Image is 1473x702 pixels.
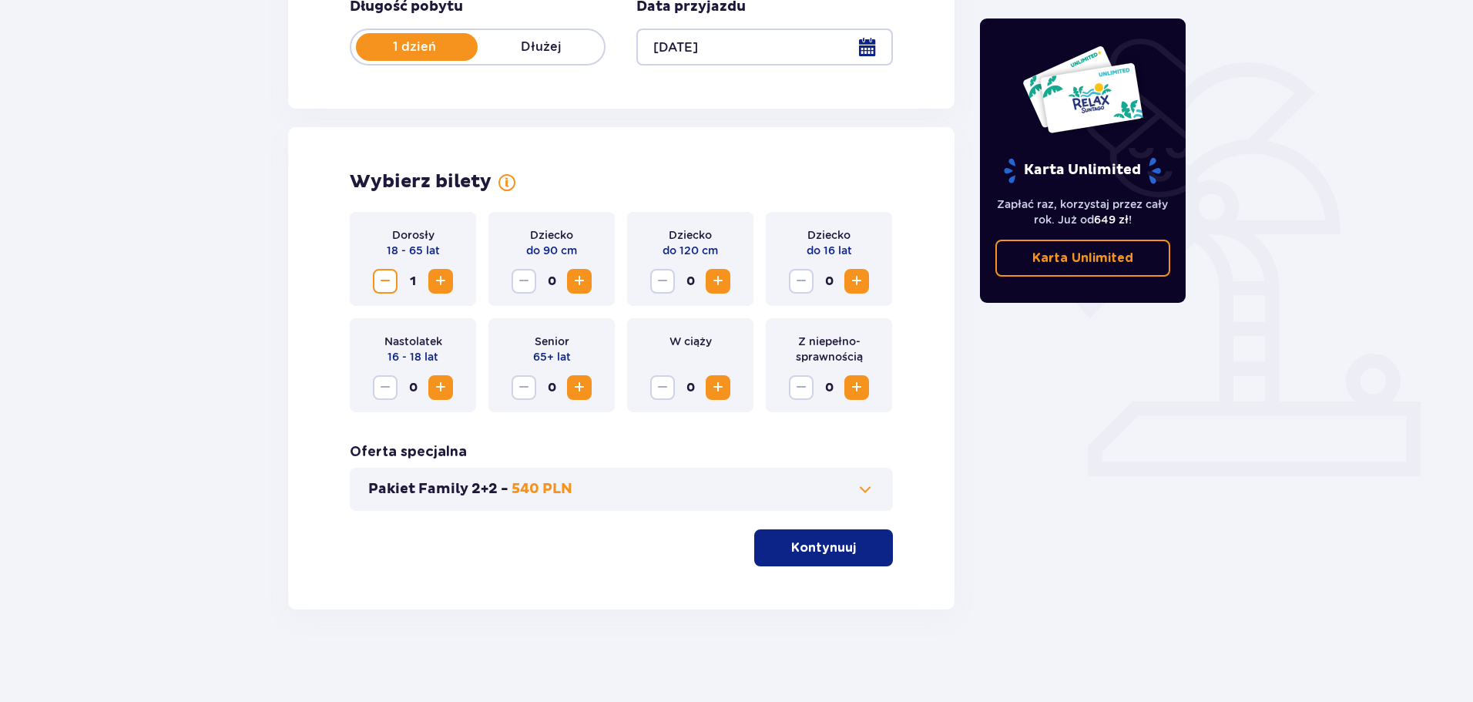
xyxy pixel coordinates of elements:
[533,349,571,364] p: 65+ lat
[995,196,1171,227] p: Zapłać raz, korzystaj przez cały rok. Już od !
[650,269,675,294] button: Zmniejsz
[350,170,492,193] h2: Wybierz bilety
[789,269,814,294] button: Zmniejsz
[387,243,440,258] p: 18 - 65 lat
[789,375,814,400] button: Zmniejsz
[778,334,880,364] p: Z niepełno­sprawnością
[512,480,572,499] p: 540 PLN
[650,375,675,400] button: Zmniejsz
[669,334,712,349] p: W ciąży
[1032,250,1133,267] p: Karta Unlimited
[817,269,841,294] span: 0
[401,269,425,294] span: 1
[401,375,425,400] span: 0
[535,334,569,349] p: Senior
[567,375,592,400] button: Zwiększ
[392,227,435,243] p: Dorosły
[530,227,573,243] p: Dziecko
[368,480,508,499] p: Pakiet Family 2+2 -
[807,243,852,258] p: do 16 lat
[384,334,442,349] p: Nastolatek
[388,349,438,364] p: 16 - 18 lat
[1094,213,1129,226] span: 649 zł
[539,375,564,400] span: 0
[669,227,712,243] p: Dziecko
[351,39,478,55] p: 1 dzień
[428,375,453,400] button: Zwiększ
[791,539,856,556] p: Kontynuuj
[995,240,1171,277] a: Karta Unlimited
[1002,157,1163,184] p: Karta Unlimited
[678,375,703,400] span: 0
[844,269,869,294] button: Zwiększ
[706,375,730,400] button: Zwiększ
[478,39,604,55] p: Dłużej
[539,269,564,294] span: 0
[526,243,577,258] p: do 90 cm
[373,375,398,400] button: Zmniejsz
[754,529,893,566] button: Kontynuuj
[817,375,841,400] span: 0
[678,269,703,294] span: 0
[844,375,869,400] button: Zwiększ
[368,480,874,499] button: Pakiet Family 2+2 -540 PLN
[428,269,453,294] button: Zwiększ
[512,375,536,400] button: Zmniejsz
[512,269,536,294] button: Zmniejsz
[1022,45,1144,134] img: Dwie karty całoroczne do Suntago z napisem 'UNLIMITED RELAX', na białym tle z tropikalnymi liśćmi...
[567,269,592,294] button: Zwiększ
[706,269,730,294] button: Zwiększ
[663,243,718,258] p: do 120 cm
[350,443,467,462] h3: Oferta specjalna
[807,227,851,243] p: Dziecko
[373,269,398,294] button: Zmniejsz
